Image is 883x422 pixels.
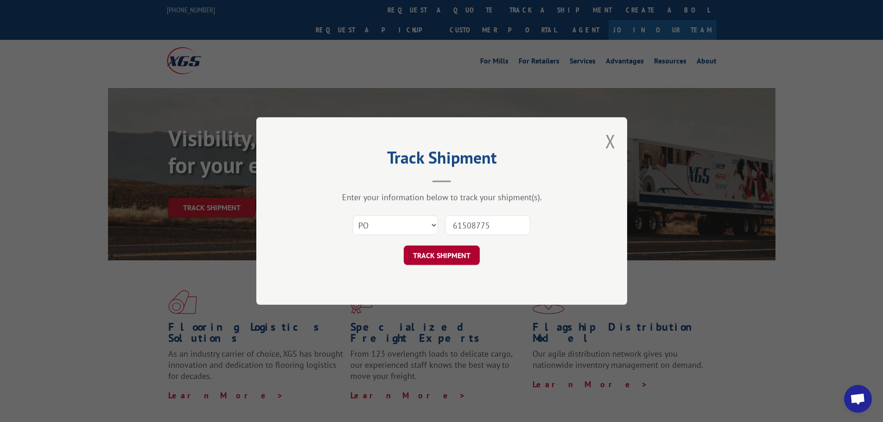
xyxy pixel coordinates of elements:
button: Close modal [605,129,616,153]
div: Enter your information below to track your shipment(s). [303,192,581,202]
button: TRACK SHIPMENT [404,246,480,265]
h2: Track Shipment [303,151,581,169]
a: Open chat [844,385,872,413]
input: Number(s) [445,215,530,235]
